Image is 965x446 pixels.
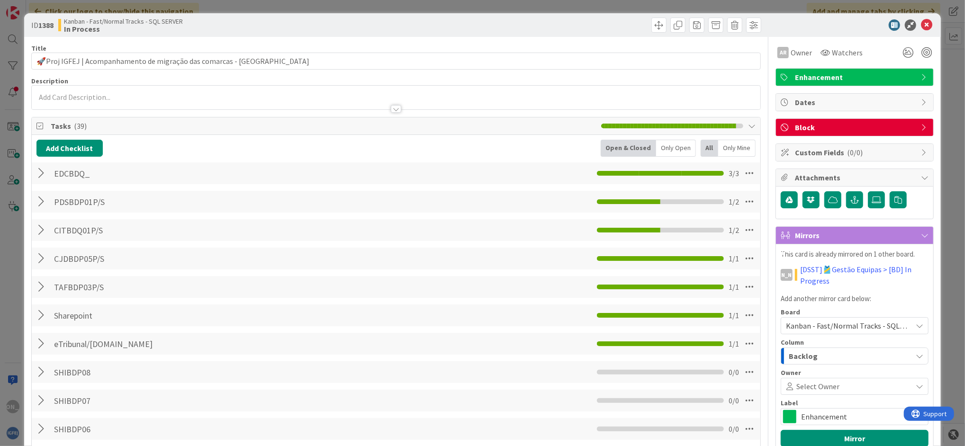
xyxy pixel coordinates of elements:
[786,321,927,330] span: Kanban - Fast/Normal Tracks - SQL SERVER
[729,423,739,435] span: 0 / 0
[51,250,264,267] input: Add Checklist...
[31,44,46,53] label: Title
[601,140,656,157] div: Open & Closed
[31,77,68,85] span: Description
[781,294,929,304] p: Add another mirror card below:
[729,224,739,236] span: 1 / 2
[781,309,800,315] span: Board
[51,307,264,324] input: Add Checklist...
[36,140,103,157] button: Add Checklist
[64,25,183,33] b: In Process
[781,348,929,365] button: Backlog
[729,281,739,293] span: 1 / 1
[777,47,789,58] div: AR
[701,140,718,157] div: All
[51,222,264,239] input: Add Checklist...
[795,230,916,241] span: Mirrors
[729,168,739,179] span: 3 / 3
[51,335,264,352] input: Add Checklist...
[51,420,264,437] input: Add Checklist...
[791,47,812,58] span: Owner
[781,400,798,406] span: Label
[656,140,696,157] div: Only Open
[729,366,739,378] span: 0 / 0
[729,310,739,321] span: 1 / 1
[64,18,183,25] span: Kanban - Fast/Normal Tracks - SQL SERVER
[847,148,863,157] span: ( 0/0 )
[51,278,264,295] input: Add Checklist...
[796,381,839,392] span: Select Owner
[20,1,43,13] span: Support
[51,165,264,182] input: Add Checklist...
[31,19,54,31] span: ID
[795,71,916,83] span: Enhancement
[832,47,863,58] span: Watchers
[781,249,929,260] p: This card is already mirrored on 1 other board.
[801,410,907,423] span: Enhancement
[795,97,916,108] span: Dates
[74,121,87,131] span: ( 39 )
[729,395,739,406] span: 0 / 0
[51,193,264,210] input: Add Checklist...
[781,369,801,376] span: Owner
[51,120,596,132] span: Tasks
[718,140,756,157] div: Only Mine
[38,20,54,30] b: 1388
[51,392,264,409] input: Add Checklist...
[729,196,739,207] span: 1 / 2
[795,172,916,183] span: Attachments
[795,147,916,158] span: Custom Fields
[729,338,739,349] span: 1 / 1
[781,269,793,281] div: [PERSON_NAME]
[795,122,916,133] span: Block
[31,53,761,70] input: type card name here...
[51,364,264,381] input: Add Checklist...
[729,253,739,264] span: 1 / 1
[789,350,818,362] span: Backlog
[781,339,804,346] span: Column
[800,264,929,286] a: [DSST]🎽Gestão Equipas > [BD] In Progress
